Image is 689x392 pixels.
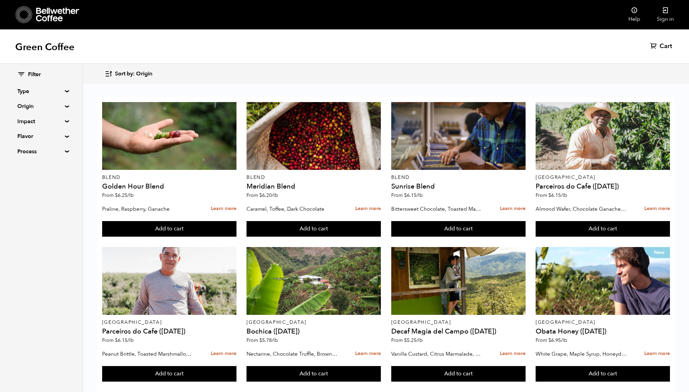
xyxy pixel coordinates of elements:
button: Add to cart [247,366,381,382]
button: Add to cart [536,221,670,237]
span: $ [259,337,262,344]
span: $ [115,337,118,344]
span: $ [259,192,262,199]
span: /lb [272,337,278,344]
h4: Bochica ([DATE]) [247,328,381,335]
p: Blend [102,175,236,180]
a: Learn more [211,346,236,361]
p: Blend [391,175,526,180]
span: From [391,337,423,344]
bdi: 6.15 [115,337,134,344]
span: From [102,192,134,199]
h4: Sunrise Blend [391,183,526,190]
a: Learn more [644,201,670,216]
summary: Flavor [17,132,65,140]
span: $ [548,337,551,344]
span: /lb [127,192,134,199]
p: New [644,247,670,258]
bdi: 6.15 [404,192,423,199]
bdi: 6.25 [115,192,134,199]
span: $ [548,192,551,199]
span: $ [115,192,118,199]
a: Learn more [500,346,526,361]
p: Peanut Brittle, Toasted Marshmallow, Bittersweet Chocolate [102,349,194,359]
span: /lb [561,337,567,344]
span: Sort by: Origin [115,70,152,78]
h4: Meridian Blend [247,183,381,190]
p: [GEOGRAPHIC_DATA] [536,320,670,325]
p: [GEOGRAPHIC_DATA] [102,320,236,325]
button: Add to cart [102,221,236,237]
button: Add to cart [536,366,670,382]
button: Add to cart [391,221,526,237]
a: Learn more [644,346,670,361]
span: From [247,192,278,199]
h4: Golden Hour Blend [102,183,236,190]
p: [GEOGRAPHIC_DATA] [536,175,670,180]
bdi: 6.20 [259,192,278,199]
button: Add to cart [247,221,381,237]
span: $ [404,337,407,344]
h4: Decaf Magia del Campo ([DATE]) [391,328,526,335]
span: /lb [417,337,423,344]
p: Bittersweet Chocolate, Toasted Marshmallow, Candied Orange, Praline [391,204,483,214]
p: [GEOGRAPHIC_DATA] [391,320,526,325]
a: Learn more [355,201,381,216]
a: Learn more [500,201,526,216]
h4: Obata Honey ([DATE]) [536,328,670,335]
span: /lb [127,337,134,344]
bdi: 5.25 [404,337,423,344]
a: Learn more [211,201,236,216]
span: From [247,337,278,344]
a: Learn more [355,346,381,361]
a: Cart [650,42,674,51]
p: [GEOGRAPHIC_DATA] [247,320,381,325]
bdi: 6.95 [548,337,567,344]
h1: Green Coffee [15,41,74,53]
p: Blend [247,175,381,180]
summary: Origin [17,102,65,110]
p: Praline, Raspberry, Ganache [102,204,194,214]
p: Vanilla Custard, Citrus Marmalade, Caramel [391,349,483,359]
span: From [536,192,567,199]
span: From [391,192,423,199]
span: From [536,337,567,344]
bdi: 5.78 [259,337,278,344]
button: Sort by: Origin [105,66,152,82]
p: White Grape, Maple Syrup, Honeydew [536,349,627,359]
h4: Parceiros do Cafe ([DATE]) [102,328,236,335]
summary: Impact [17,117,65,126]
span: /lb [417,192,423,199]
p: Caramel, Toffee, Dark Chocolate [247,204,338,214]
button: Add to cart [391,366,526,382]
bdi: 6.15 [548,192,567,199]
span: Filter [28,71,41,79]
span: From [102,337,134,344]
span: /lb [272,192,278,199]
summary: Process [17,147,65,156]
p: Almond Wafer, Chocolate Ganache, Bing Cherry [536,204,627,214]
span: Cart [660,42,672,51]
h4: Parceiros do Cafe ([DATE]) [536,183,670,190]
span: $ [404,192,407,199]
summary: Type [17,87,65,95]
a: New [536,247,670,315]
button: Add to cart [102,366,236,382]
p: Nectarine, Chocolate Truffle, Brown Sugar [247,349,338,359]
span: /lb [561,192,567,199]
